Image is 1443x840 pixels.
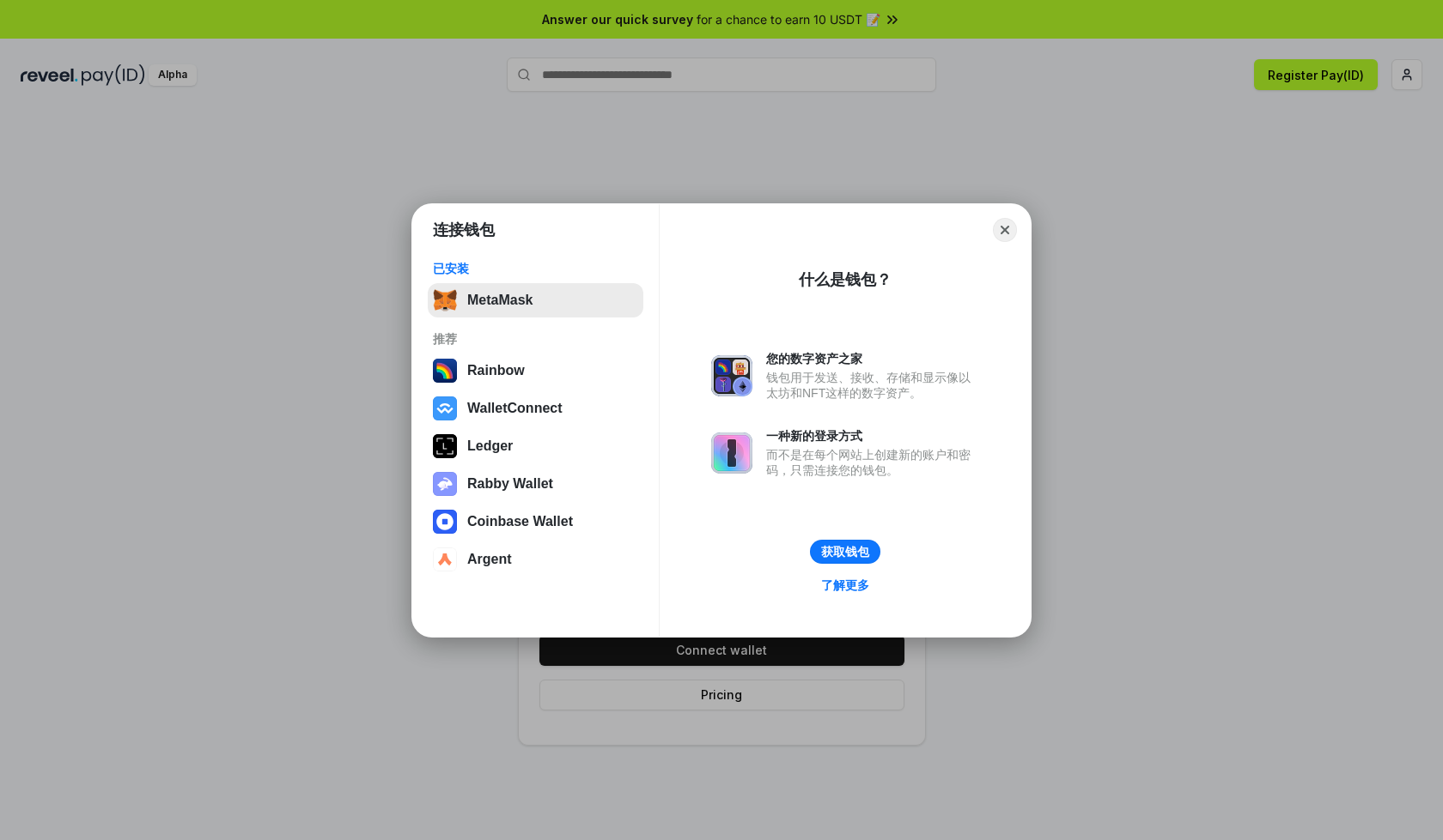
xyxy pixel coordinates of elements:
[428,542,643,577] button: Argent
[467,476,553,492] div: Rabby Wallet
[711,355,752,396] img: svg+xml,%3Csvg%20xmlns%3D%22http%3A%2F%2Fwww.w3.org%2F2000%2Fsvg%22%20fill%3D%22none%22%20viewBox...
[821,544,869,559] div: 获取钱包
[433,359,457,383] img: svg+xml,%3Csvg%20width%3D%22120%22%20height%3D%22120%22%20viewBox%3D%220%200%20120%20120%22%20fil...
[428,391,643,426] button: WalletConnect
[467,438,513,454] div: Ledger
[810,540,880,564] button: 获取钱包
[467,552,512,567] div: Argent
[433,261,638,276] div: 已安装
[433,510,457,534] img: svg+xml,%3Csvg%20width%3D%2228%22%20height%3D%2228%22%20viewBox%3D%220%200%2028%2028%22%20fill%3D...
[766,370,979,401] div: 钱包用于发送、接收、存储和显示像以太坊和NFT这样的数字资产。
[766,447,979,478] div: 而不是在每个网站上创建新的账户和密码，只需连接您的钱包。
[433,331,638,347] div: 推荐
[711,432,752,474] img: svg+xml,%3Csvg%20xmlns%3D%22http%3A%2F%2Fwww.w3.org%2F2000%2Fsvg%22%20fill%3D%22none%22%20viewBox...
[766,428,979,444] div: 一种新的登录方式
[467,363,525,378] div: Rainbow
[799,269,892,290] div: 什么是钱包？
[433,220,495,240] h1: 连接钱包
[428,283,643,317] button: MetaMask
[467,401,563,416] div: WalletConnect
[433,396,457,420] img: svg+xml,%3Csvg%20width%3D%2228%22%20height%3D%2228%22%20viewBox%3D%220%200%2028%2028%22%20fill%3D...
[428,354,643,388] button: Rainbow
[467,293,533,308] div: MetaMask
[433,434,457,458] img: svg+xml,%3Csvg%20xmlns%3D%22http%3A%2F%2Fwww.w3.org%2F2000%2Fsvg%22%20width%3D%2228%22%20height%3...
[811,574,880,596] a: 了解更多
[428,467,643,501] button: Rabby Wallet
[433,547,457,571] img: svg+xml,%3Csvg%20width%3D%2228%22%20height%3D%2228%22%20viewBox%3D%220%200%2028%2028%22%20fill%3D...
[821,577,869,593] div: 了解更多
[428,505,643,539] button: Coinbase Wallet
[428,429,643,463] button: Ledger
[993,218,1017,242] button: Close
[467,514,573,529] div: Coinbase Wallet
[433,472,457,496] img: svg+xml,%3Csvg%20xmlns%3D%22http%3A%2F%2Fwww.w3.org%2F2000%2Fsvg%22%20fill%3D%22none%22%20viewBox...
[766,351,979,366] div: 您的数字资产之家
[433,288,457,312] img: svg+xml,%3Csvg%20fill%3D%22none%22%20height%3D%2233%22%20viewBox%3D%220%200%2035%2033%22%20width%...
